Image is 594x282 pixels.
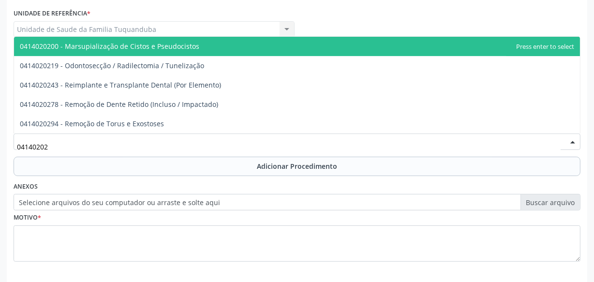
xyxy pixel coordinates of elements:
span: 0414020243 - Reimplante e Transplante Dental (Por Elemento) [20,80,221,89]
button: Adicionar Procedimento [14,157,580,176]
input: Buscar por procedimento [17,137,561,156]
span: 0414020200 - Marsupialização de Cistos e Pseudocistos [20,42,199,51]
label: Anexos [14,179,38,194]
span: 0414020278 - Remoção de Dente Retido (Incluso / Impactado) [20,100,218,109]
span: 0414020219 - Odontosecção / Radilectomia / Tunelização [20,61,204,70]
label: Unidade de referência [14,6,90,21]
label: Motivo [14,210,41,225]
span: 0414020294 - Remoção de Torus e Exostoses [20,119,164,128]
span: Adicionar Procedimento [257,161,337,171]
